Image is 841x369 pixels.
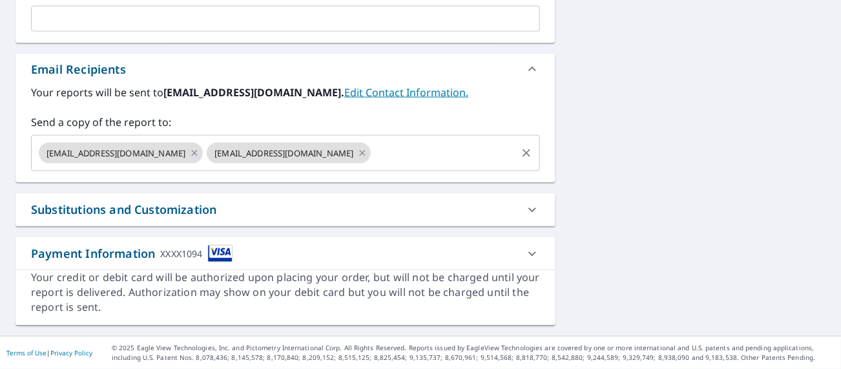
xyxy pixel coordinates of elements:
b: [EMAIL_ADDRESS][DOMAIN_NAME]. [163,85,344,100]
div: XXXX1094 [160,245,202,262]
label: Your reports will be sent to [31,85,540,100]
div: Email Recipients [31,61,126,78]
div: Payment Information [31,245,233,262]
a: Terms of Use [6,348,47,357]
p: | [6,349,92,357]
span: [EMAIL_ADDRESS][DOMAIN_NAME] [207,147,361,160]
a: EditContactInfo [344,85,468,100]
label: Send a copy of the report to: [31,114,540,130]
div: Your credit or debit card will be authorized upon placing your order, but will not be charged unt... [31,270,540,315]
img: cardImage [208,245,233,262]
div: [EMAIL_ADDRESS][DOMAIN_NAME] [39,143,203,163]
p: © 2025 Eagle View Technologies, Inc. and Pictometry International Corp. All Rights Reserved. Repo... [112,343,835,363]
div: Substitutions and Customization [16,193,555,226]
span: [EMAIL_ADDRESS][DOMAIN_NAME] [39,147,193,160]
a: Privacy Policy [50,348,92,357]
button: Clear [517,144,535,162]
div: Substitutions and Customization [31,201,216,218]
div: [EMAIL_ADDRESS][DOMAIN_NAME] [207,143,371,163]
div: Email Recipients [16,54,555,85]
div: Payment InformationXXXX1094cardImage [16,237,555,270]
